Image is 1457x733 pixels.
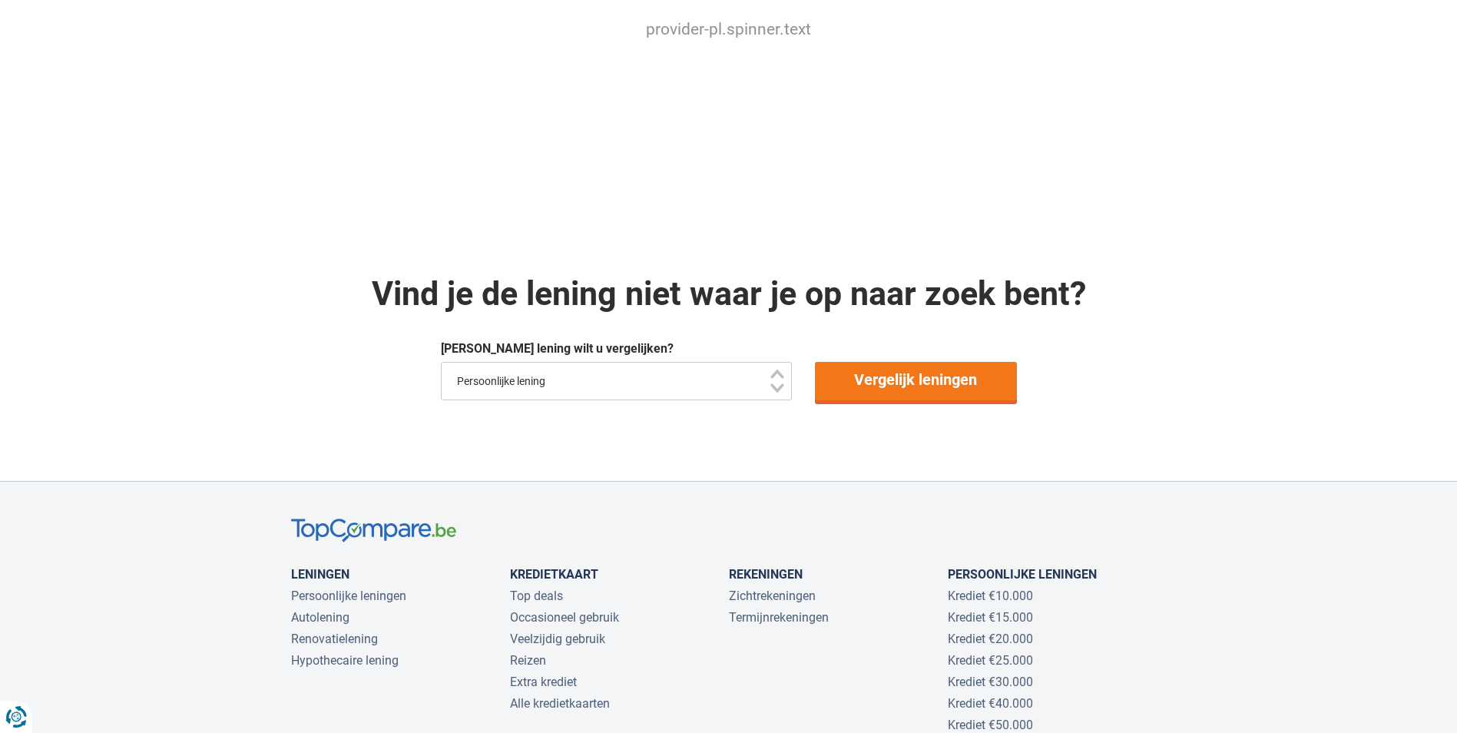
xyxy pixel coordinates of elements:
a: Krediet €20.000 [948,632,1033,646]
div: [PERSON_NAME] lening wilt u vergelijken? [441,340,1017,358]
a: Occasioneel gebruik [510,610,619,625]
a: Renovatielening [291,632,378,646]
a: Persoonlijke leningen [948,567,1097,582]
a: Veelzijdig gebruik [510,632,605,646]
a: Rekeningen [729,567,803,582]
a: Top deals [510,589,563,603]
a: Krediet €30.000 [948,675,1033,689]
a: Krediet €50.000 [948,718,1033,732]
p: provider-pl.spinner.text [308,18,1149,41]
a: Kredietkaart [510,567,598,582]
a: Krediet €25.000 [948,653,1033,668]
div: Vind je de lening niet waar je op naar zoek bent? [291,270,1167,317]
img: TopCompare [291,519,456,542]
a: Leningen [291,567,349,582]
a: Krediet €15.000 [948,610,1033,625]
a: Zichtrekeningen [729,589,816,603]
a: Alle kredietkaarten [510,696,610,711]
a: Krediet €40.000 [948,696,1033,711]
a: Vergelijk leningen [815,362,1017,400]
a: Persoonlijke leningen [291,589,406,603]
a: Reizen [510,653,546,668]
a: Autolening [291,610,349,625]
a: Hypothecaire lening [291,653,399,668]
a: Extra krediet [510,675,577,689]
a: Termijnrekeningen [729,610,829,625]
a: Krediet €10.000 [948,589,1033,603]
